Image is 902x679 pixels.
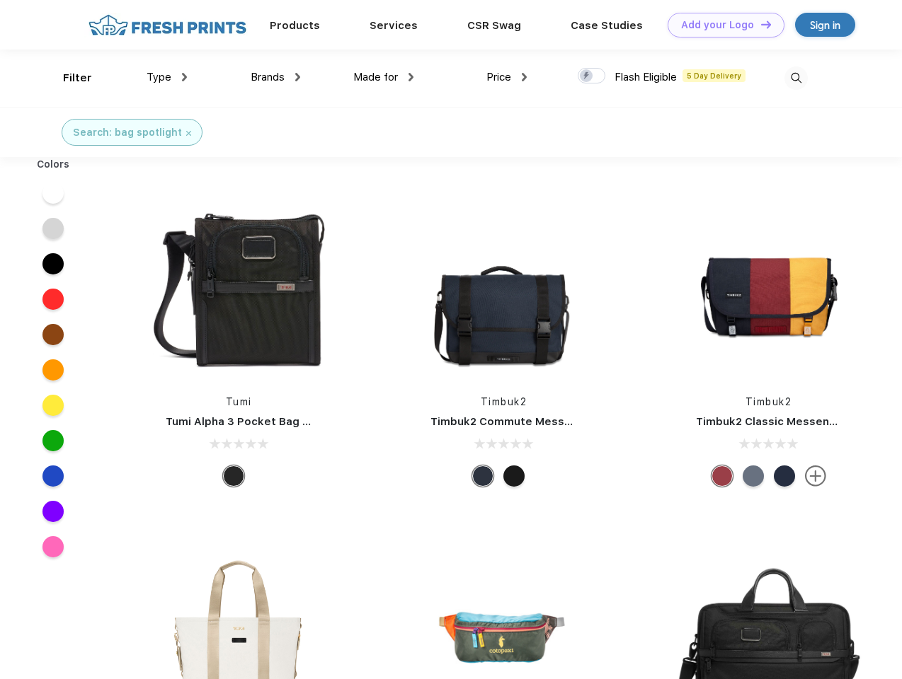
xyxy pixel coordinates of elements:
[675,192,863,381] img: func=resize&h=266
[743,465,764,487] div: Eco Lightbeam
[486,71,511,83] span: Price
[409,192,598,381] img: func=resize&h=266
[223,465,244,487] div: Black
[681,19,754,31] div: Add your Logo
[774,465,795,487] div: Eco Nautical
[696,415,872,428] a: Timbuk2 Classic Messenger Bag
[63,70,92,86] div: Filter
[615,71,677,83] span: Flash Eligible
[84,13,251,37] img: fo%20logo%202.webp
[761,21,771,28] img: DT
[522,73,527,81] img: dropdown.png
[147,71,171,83] span: Type
[26,157,81,172] div: Colors
[472,465,493,487] div: Eco Nautical
[805,465,826,487] img: more.svg
[503,465,525,487] div: Eco Black
[251,71,285,83] span: Brands
[683,69,746,82] span: 5 Day Delivery
[481,396,527,407] a: Timbuk2
[270,19,320,32] a: Products
[353,71,398,83] span: Made for
[795,13,855,37] a: Sign in
[295,73,300,81] img: dropdown.png
[712,465,733,487] div: Eco Bookish
[186,131,191,136] img: filter_cancel.svg
[144,192,333,381] img: func=resize&h=266
[430,415,620,428] a: Timbuk2 Commute Messenger Bag
[810,17,840,33] div: Sign in
[784,66,808,90] img: desktop_search.svg
[746,396,792,407] a: Timbuk2
[226,396,252,407] a: Tumi
[166,415,331,428] a: Tumi Alpha 3 Pocket Bag Small
[409,73,413,81] img: dropdown.png
[73,125,182,140] div: Search: bag spotlight
[182,73,187,81] img: dropdown.png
